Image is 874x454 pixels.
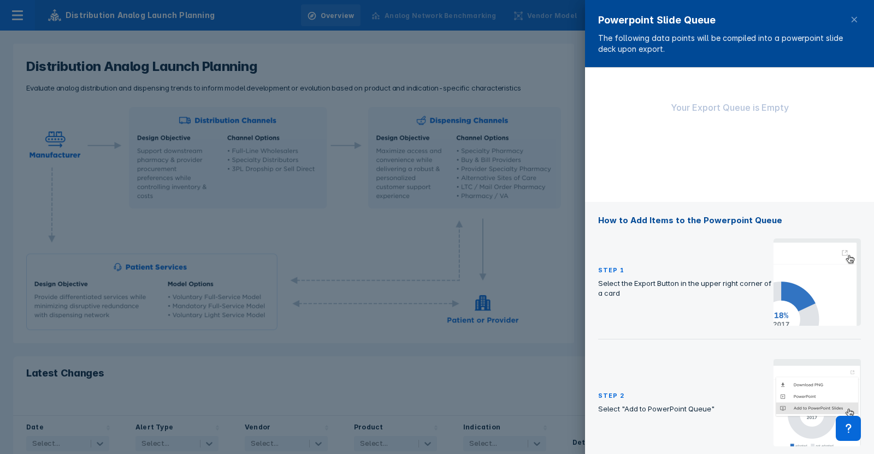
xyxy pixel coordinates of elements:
[598,14,716,26] span: Powerpoint Slide Queue
[598,404,714,414] p: Select "Add to PowerPoint Queue"
[598,278,773,298] p: Select the Export Button in the upper right corner of a card
[773,359,861,446] img: empty-queue-placeholder-step2_2x.png
[671,102,789,113] div: Your Export Queue is Empty
[598,266,773,274] h4: Step 1
[836,416,861,441] div: Contact Support
[598,215,861,225] h3: How to Add Items to the Powerpoint Queue
[598,392,714,399] h4: Step 2
[598,33,861,54] p: The following data points will be compiled into a powerpoint slide deck upon export.
[773,238,861,326] img: empty-queue-placeholder-step1_2x.png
